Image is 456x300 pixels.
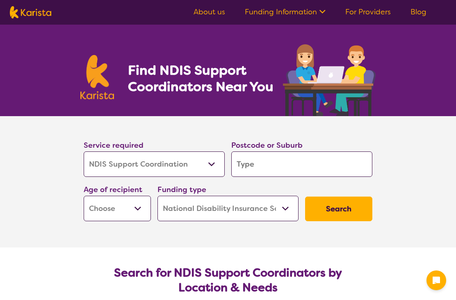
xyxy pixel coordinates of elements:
a: Blog [410,7,426,17]
label: Service required [84,140,144,150]
input: Type [231,151,372,177]
label: Postcode or Suburb [231,140,303,150]
button: Search [305,197,372,221]
img: support-coordination [283,44,376,116]
img: Karista logo [10,6,51,18]
h1: Find NDIS Support Coordinators Near You [128,62,280,95]
label: Age of recipient [84,185,142,195]
a: About us [194,7,225,17]
h2: Search for NDIS Support Coordinators by Location & Needs [90,266,366,295]
label: Funding type [157,185,206,195]
a: Funding Information [245,7,326,17]
a: For Providers [345,7,391,17]
img: Karista logo [80,55,114,99]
